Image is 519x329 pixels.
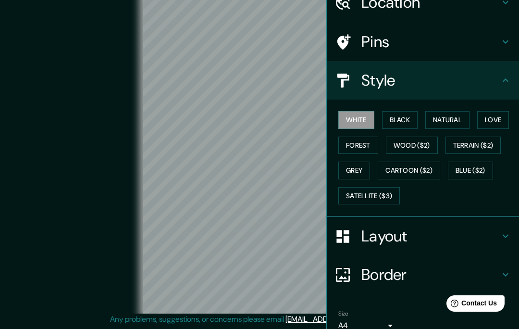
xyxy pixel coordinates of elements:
button: Forest [338,137,378,154]
label: Size [338,310,348,318]
p: Any problems, suggestions, or concerns please email . [110,314,406,325]
button: Satellite ($3) [338,187,400,205]
button: Blue ($2) [448,162,493,179]
button: Cartoon ($2) [378,162,440,179]
button: Grey [338,162,370,179]
h4: Layout [361,227,500,246]
iframe: Help widget launcher [433,291,508,318]
button: Terrain ($2) [445,137,501,154]
h4: Border [361,265,500,284]
h4: Pins [361,32,500,51]
button: White [338,111,374,129]
button: Natural [425,111,470,129]
div: Border [327,255,519,294]
a: [EMAIL_ADDRESS][DOMAIN_NAME] [285,314,404,324]
button: Love [477,111,509,129]
div: Style [327,61,519,100]
button: Wood ($2) [386,137,438,154]
div: Pins [327,23,519,61]
h4: Style [361,71,500,90]
div: Layout [327,217,519,255]
button: Black [382,111,418,129]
